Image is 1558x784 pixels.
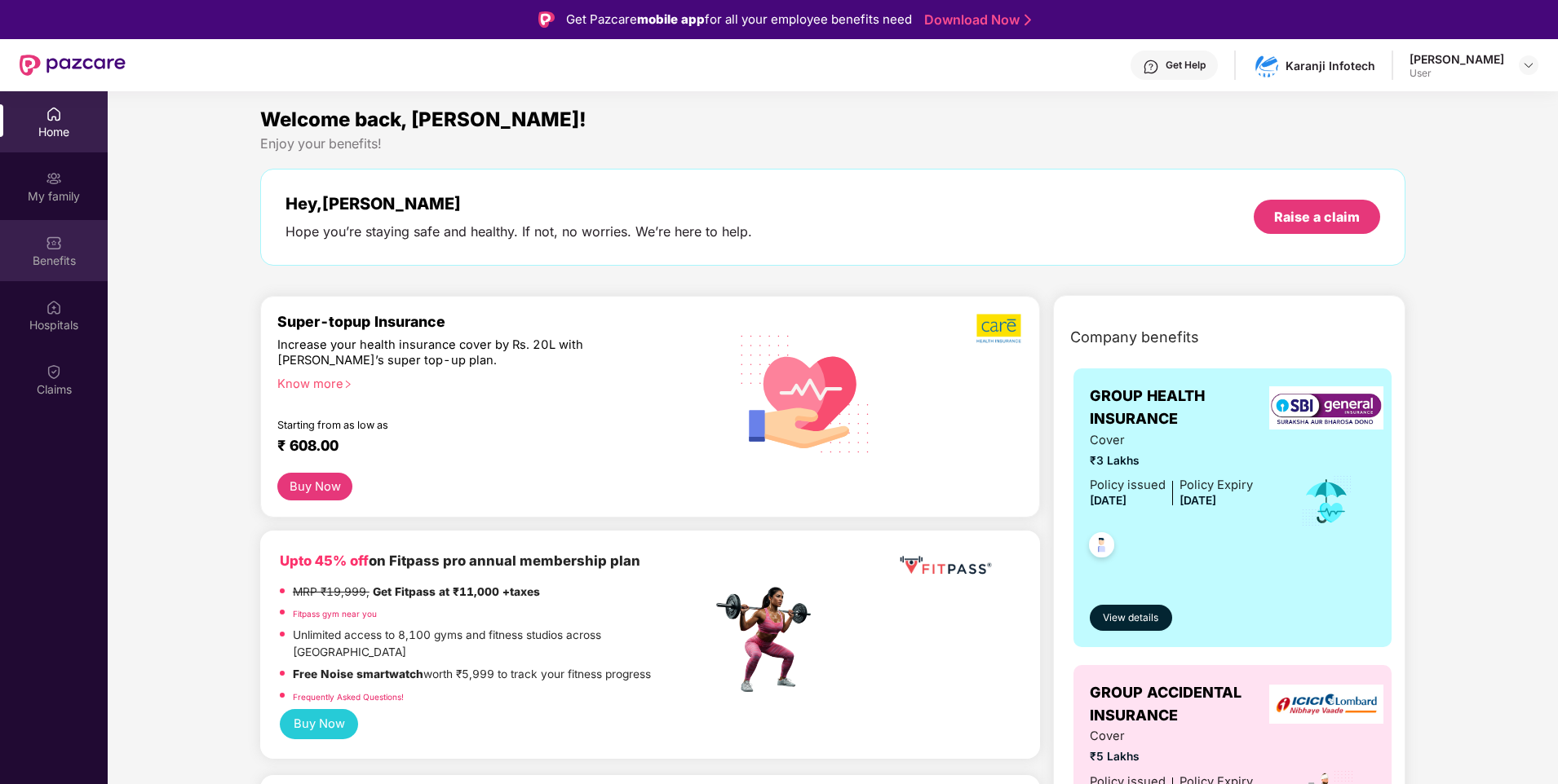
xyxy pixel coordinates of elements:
span: right [343,380,352,389]
img: svg+xml;base64,PHN2ZyB3aWR0aD0iMjAiIGhlaWdodD0iMjAiIHZpZXdCb3g9IjAgMCAyMCAyMCIgZmlsbD0ibm9uZSIgeG... [46,170,62,187]
img: svg+xml;base64,PHN2ZyBpZD0iSG9tZSIgeG1sbnM9Imh0dHA6Ly93d3cudzMub3JnLzIwMDAvc3ZnIiB3aWR0aD0iMjAiIG... [46,106,62,122]
span: Welcome back, [PERSON_NAME]! [260,108,586,131]
span: Cover [1090,431,1253,450]
div: Raise a claim [1274,208,1360,226]
img: svg+xml;base64,PHN2ZyBpZD0iSG9zcGl0YWxzIiB4bWxucz0iaHR0cDovL3d3dy53My5vcmcvMjAwMC9zdmciIHdpZHRoPS... [46,299,62,315]
span: [DATE] [1180,494,1216,507]
strong: Free Noise smartwatch [293,667,423,680]
p: Unlimited access to 8,100 gyms and fitness studios across [GEOGRAPHIC_DATA] [293,627,712,662]
button: View details [1090,605,1172,631]
img: icon [1300,474,1353,528]
img: svg+xml;base64,PHN2ZyBpZD0iSGVscC0zMngzMiIgeG1sbnM9Imh0dHA6Ly93d3cudzMub3JnLzIwMDAvc3ZnIiB3aWR0aD... [1143,59,1159,75]
img: Logo [538,11,555,28]
button: Buy Now [277,473,352,501]
div: Policy issued [1090,476,1166,495]
strong: mobile app [637,11,705,27]
img: New Pazcare Logo [20,55,126,76]
div: Increase your health insurance cover by Rs. 20L with [PERSON_NAME]’s super top-up plan. [277,337,642,369]
img: Stroke [1025,11,1031,29]
div: Starting from as low as [277,419,643,430]
img: karanji%20logo.png [1255,54,1278,77]
div: User [1410,67,1504,80]
div: ₹ 608.00 [277,437,696,456]
img: svg+xml;base64,PHN2ZyB4bWxucz0iaHR0cDovL3d3dy53My5vcmcvMjAwMC9zdmciIHdpZHRoPSI0OC45NDMiIGhlaWdodD... [1082,527,1122,567]
div: [PERSON_NAME] [1410,51,1504,67]
span: GROUP HEALTH INSURANCE [1090,385,1278,431]
div: Know more [277,377,702,388]
img: insurerLogo [1269,685,1383,725]
img: svg+xml;base64,PHN2ZyBpZD0iRHJvcGRvd24tMzJ4MzIiIHhtbG5zPSJodHRwOi8vd3d3LnczLm9yZy8yMDAwL3N2ZyIgd2... [1522,59,1535,72]
img: insurerLogo [1269,386,1383,429]
img: svg+xml;base64,PHN2ZyBpZD0iQmVuZWZpdHMiIHhtbG5zPSJodHRwOi8vd3d3LnczLm9yZy8yMDAwL3N2ZyIgd2lkdGg9Ij... [46,235,62,251]
div: Hey, [PERSON_NAME] [285,194,752,214]
span: ₹3 Lakhs [1090,452,1253,470]
span: View details [1103,610,1158,626]
div: Enjoy your benefits! [260,135,1405,152]
div: Super-topup Insurance [277,313,712,330]
span: GROUP ACCIDENTAL INSURANCE [1090,681,1278,728]
span: ₹5 Lakhs [1090,748,1253,766]
div: Get Help [1166,59,1206,72]
img: svg+xml;base64,PHN2ZyBpZD0iQ2xhaW0iIHhtbG5zPSJodHRwOi8vd3d3LnczLm9yZy8yMDAwL3N2ZyIgd2lkdGg9IjIwIi... [46,363,62,380]
img: fppp.png [896,550,994,580]
div: Get Pazcare for all your employee benefits need [566,10,912,29]
span: Company benefits [1070,326,1199,349]
span: Cover [1090,727,1253,746]
div: Hope you’re staying safe and healthy. If not, no worries. We’re here to help. [285,223,752,240]
img: b5dec4f62d2307b9de63beb79f102df3.png [976,313,1023,344]
div: Policy Expiry [1180,476,1253,495]
a: Frequently Asked Questions! [293,692,404,702]
p: worth ₹5,999 to track your fitness progress [293,666,651,684]
a: Download Now [924,11,1026,29]
div: Karanji Infotech [1286,58,1375,73]
span: [DATE] [1090,494,1126,507]
strong: Get Fitpass at ₹11,000 +taxes [373,585,540,598]
img: svg+xml;base64,PHN2ZyB4bWxucz0iaHR0cDovL3d3dy53My5vcmcvMjAwMC9zdmciIHhtbG5zOnhsaW5rPSJodHRwOi8vd3... [728,314,883,472]
b: on Fitpass pro annual membership plan [280,553,640,569]
button: Buy Now [280,709,358,739]
b: Upto 45% off [280,553,369,569]
a: Fitpass gym near you [293,609,377,619]
img: fpp.png [711,583,825,697]
del: MRP ₹19,999, [293,585,370,598]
